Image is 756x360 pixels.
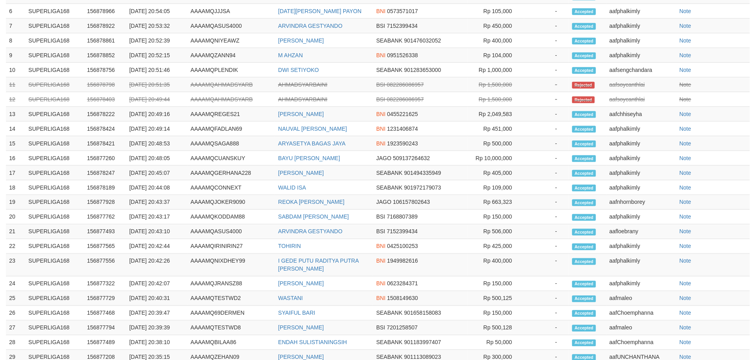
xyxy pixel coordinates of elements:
[126,122,188,136] td: [DATE] 20:49:14
[187,225,275,239] td: AAAAMQASUS4000
[126,210,188,225] td: [DATE] 20:43:17
[572,141,596,147] span: Accepted
[278,214,349,220] a: SABDAM [PERSON_NAME]
[84,335,126,350] td: 156877489
[187,63,275,77] td: AAAAMQPLENDIK
[606,291,677,306] td: aafmaleo
[524,254,569,277] td: -
[6,166,25,180] td: 17
[376,155,391,161] span: JAGO
[84,92,126,107] td: 156878403
[25,136,84,151] td: SUPERLIGA168
[606,239,677,254] td: aafphalkimly
[524,321,569,335] td: -
[524,277,569,291] td: -
[376,126,385,132] span: BNI
[572,281,596,288] span: Accepted
[679,258,691,264] a: Note
[278,339,347,346] a: ENDAH SULISTIANINGSIH
[84,277,126,291] td: 156877322
[187,166,275,180] td: AAAAMQGERHANA228
[6,335,25,350] td: 28
[84,180,126,195] td: 156878189
[467,239,524,254] td: Rp 425,000
[278,199,344,205] a: REOKA [PERSON_NAME]
[606,180,677,195] td: aafphalkimly
[126,92,188,107] td: [DATE] 20:49:44
[679,281,691,287] a: Note
[126,195,188,210] td: [DATE] 20:43:37
[187,77,275,92] td: AAAAMQAHMADSYARB
[376,37,402,44] span: SEABANK
[387,258,418,264] span: 1949982616
[467,33,524,48] td: Rp 400,000
[679,52,691,58] a: Note
[25,239,84,254] td: SUPERLIGA168
[126,321,188,335] td: [DATE] 20:39:39
[126,48,188,63] td: [DATE] 20:52:15
[572,67,596,74] span: Accepted
[376,96,385,103] span: BSI
[679,170,691,176] a: Note
[404,310,441,316] span: 901658158083
[126,151,188,166] td: [DATE] 20:48:05
[524,180,569,195] td: -
[25,77,84,92] td: SUPERLIGA168
[126,4,188,19] td: [DATE] 20:54:05
[524,92,569,107] td: -
[278,96,327,103] a: AHMADSYARBAINI
[679,184,691,191] a: Note
[606,136,677,151] td: aafphalkimly
[524,136,569,151] td: -
[278,37,324,44] a: [PERSON_NAME]
[376,140,385,147] span: BNI
[25,195,84,210] td: SUPERLIGA168
[387,126,418,132] span: 1231406874
[679,295,691,302] a: Note
[84,136,126,151] td: 156878421
[524,225,569,239] td: -
[393,155,430,161] span: 509137264632
[6,321,25,335] td: 27
[679,228,691,235] a: Note
[187,335,275,350] td: AAAAMQBILAA86
[679,37,691,44] a: Note
[524,19,569,33] td: -
[606,195,677,210] td: aafnhornborey
[84,225,126,239] td: 156877493
[6,4,25,19] td: 6
[126,166,188,180] td: [DATE] 20:45:07
[572,185,596,192] span: Accepted
[467,291,524,306] td: Rp 500,125
[25,151,84,166] td: SUPERLIGA168
[187,180,275,195] td: AAAAMQCONNEXT
[126,335,188,350] td: [DATE] 20:38:10
[606,306,677,321] td: aafChoemphanna
[278,23,342,29] a: ARVINDRA GESTYANDO
[126,291,188,306] td: [DATE] 20:40:31
[572,244,596,250] span: Accepted
[376,339,402,346] span: SEABANK
[467,225,524,239] td: Rp 506,000
[376,81,385,88] span: BSI
[84,4,126,19] td: 156878966
[187,48,275,63] td: AAAAMQZANN94
[278,8,362,14] a: [DATE][PERSON_NAME] PAYON
[376,52,385,58] span: BNI
[467,107,524,122] td: Rp 2,049,583
[572,38,596,45] span: Accepted
[126,33,188,48] td: [DATE] 20:52:39
[84,254,126,277] td: 156877556
[606,210,677,225] td: aafphalkimly
[278,258,359,272] a: I GEDE PUTU RADITYA PUTRA [PERSON_NAME]
[376,184,402,191] span: SEABANK
[679,81,691,88] a: Note
[25,335,84,350] td: SUPERLIGA168
[84,77,126,92] td: 156878798
[187,291,275,306] td: AAAAMQTESTWD2
[679,23,691,29] a: Note
[572,258,596,265] span: Accepted
[404,339,441,346] span: 901183997407
[25,122,84,136] td: SUPERLIGA168
[393,199,430,205] span: 106157802643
